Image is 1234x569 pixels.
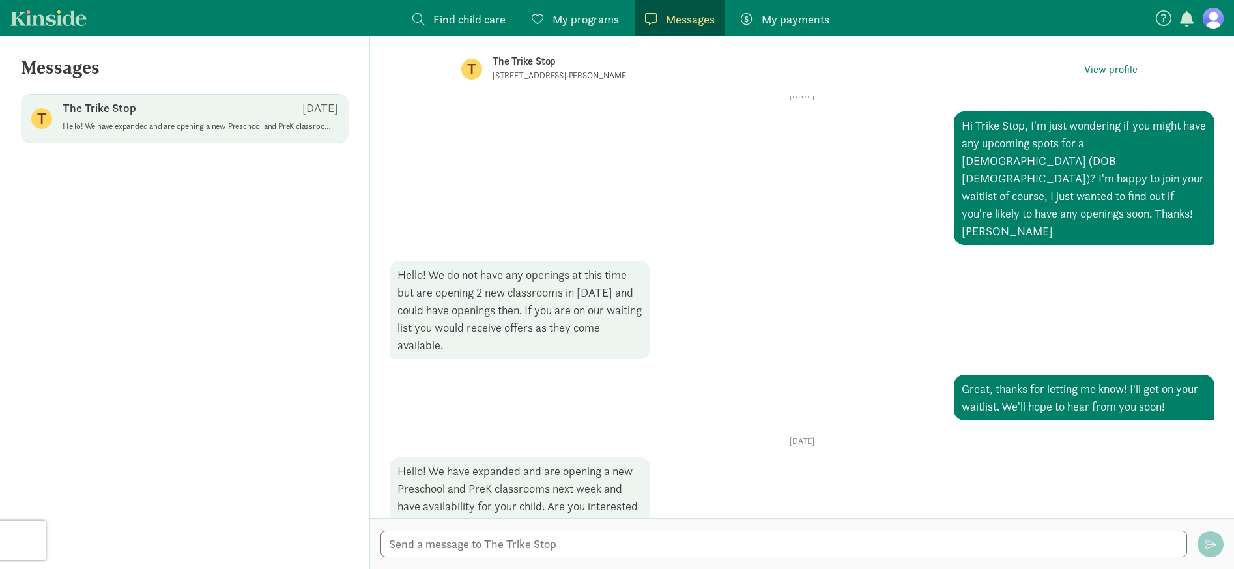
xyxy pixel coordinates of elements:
p: [DATE] [302,100,338,116]
p: Hello! We have expanded and are opening a new Preschool and PreK classrooms next week and have av... [63,121,338,132]
span: My payments [762,10,829,28]
figure: T [31,108,52,129]
span: My programs [552,10,619,28]
figure: T [461,59,482,80]
div: Hello! We have expanded and are opening a new Preschool and PreK classrooms next week and have av... [390,457,650,538]
span: View profile [1084,62,1138,78]
a: View profile [1079,60,1143,79]
p: [DATE] [390,436,1214,446]
button: View profile [1079,61,1143,79]
a: Kinside [10,10,87,26]
span: Find child care [433,10,506,28]
p: The Trike Stop [493,52,903,70]
span: Messages [666,10,715,28]
div: Hi Trike Stop, I'm just wondering if you might have any upcoming spots for a [DEMOGRAPHIC_DATA] (... [954,111,1214,245]
p: The Trike Stop [63,100,136,116]
div: Great, thanks for letting me know! I'll get on your waitlist. We'll hope to hear from you soon! [954,375,1214,420]
p: [STREET_ADDRESS][PERSON_NAME] [493,70,812,81]
div: Hello! We do not have any openings at this time but are opening 2 new classrooms in [DATE] and co... [390,261,650,359]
